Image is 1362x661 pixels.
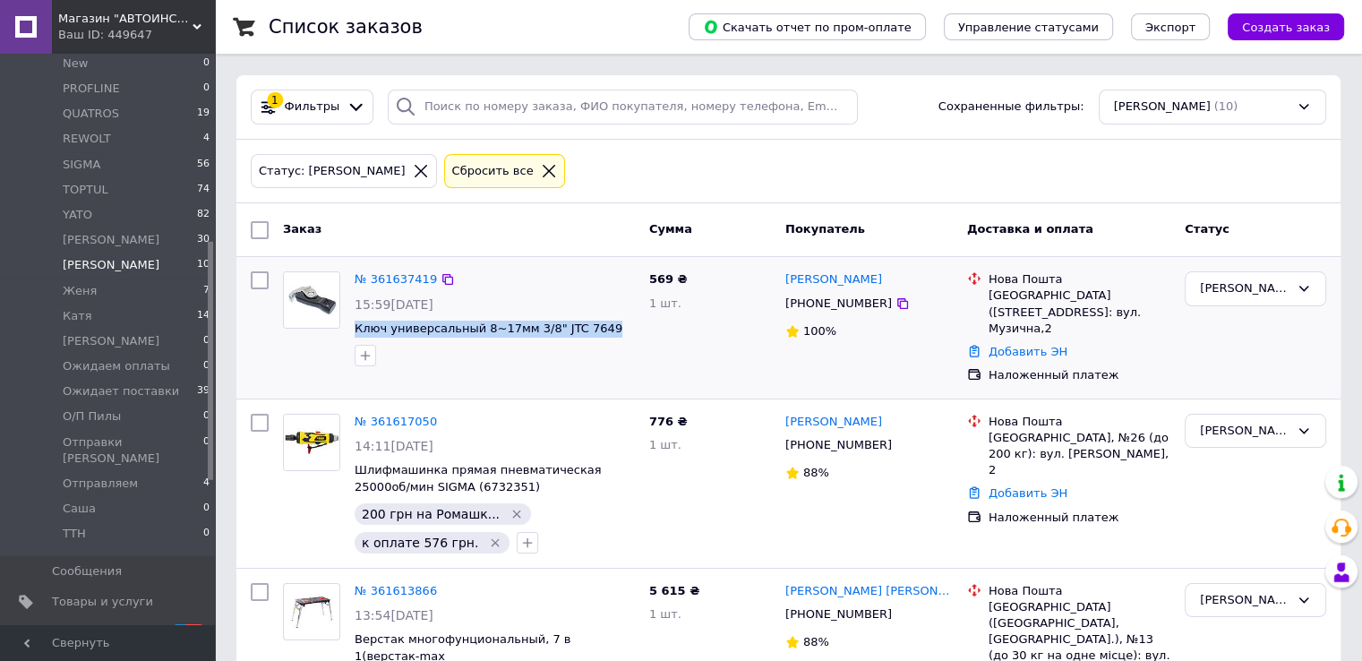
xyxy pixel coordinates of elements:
[355,463,602,494] a: Шлифмашинка прямая пневматическая 25000об/мин SIGMA (6732351)
[989,288,1170,337] div: [GEOGRAPHIC_DATA] ([STREET_ADDRESS]: вул. Музична,2
[203,333,210,349] span: 0
[355,322,622,335] a: Ключ универсальный 8~17мм 3/8" JTC 7649
[649,415,688,428] span: 776 ₴
[649,272,688,286] span: 569 ₴
[63,308,92,324] span: Катя
[649,222,692,236] span: Сумма
[203,56,210,72] span: 0
[63,182,108,198] span: TOPTUL
[63,56,88,72] span: New
[63,333,159,349] span: [PERSON_NAME]
[1185,222,1229,236] span: Статус
[63,358,170,374] span: Ожидаем оплаты
[284,593,339,630] img: Фото товару
[58,11,193,27] span: Магазин "АВТОИНСТРУМЕНТ"
[355,584,437,597] a: № 361613866
[52,594,153,610] span: Товары и услуги
[1214,99,1238,113] span: (10)
[785,607,892,621] span: [PHONE_NUMBER]
[989,430,1170,479] div: [GEOGRAPHIC_DATA], №26 (до 200 кг): вул. [PERSON_NAME], 2
[197,157,210,173] span: 56
[285,99,340,116] span: Фильтры
[989,510,1170,526] div: Наложенный платеж
[63,106,119,122] span: QUATROS
[63,232,159,248] span: [PERSON_NAME]
[52,563,122,579] span: Сообщения
[989,271,1170,288] div: Нова Пошта
[197,106,210,122] span: 19
[63,283,97,299] span: Женя
[267,92,283,108] div: 1
[355,297,433,312] span: 15:59[DATE]
[958,21,1099,34] span: Управление статусами
[197,308,210,324] span: 14
[63,131,111,147] span: REWOLT
[1210,20,1344,33] a: Создать заказ
[197,207,210,223] span: 82
[1200,279,1289,298] div: Екатерина
[171,624,185,640] span: 5
[989,414,1170,430] div: Нова Пошта
[203,434,210,467] span: 0
[197,257,210,273] span: 10
[649,438,681,451] span: 1 шт.
[255,162,409,181] div: Статус: [PERSON_NAME]
[1200,422,1289,441] div: Екатерина
[269,16,423,38] h1: Список заказов
[803,466,829,479] span: 88%
[785,583,953,600] a: [PERSON_NAME] [PERSON_NAME]
[203,476,210,492] span: 4
[63,207,92,223] span: YATO
[803,324,836,338] span: 100%
[938,99,1084,116] span: Сохраненные фильтры:
[1200,591,1289,610] div: Екатерина
[283,271,340,329] a: Фото товару
[355,272,437,286] a: № 361637419
[649,296,681,310] span: 1 шт.
[1145,21,1195,34] span: Экспорт
[63,476,138,492] span: Отправляем
[203,501,210,517] span: 0
[1131,13,1210,40] button: Экспорт
[355,439,433,453] span: 14:11[DATE]
[649,607,681,621] span: 1 шт.
[703,19,912,35] span: Скачать отчет по пром-оплате
[488,536,502,550] svg: Удалить метку
[449,162,537,181] div: Сбросить все
[185,624,206,640] span: 38
[362,536,478,550] span: к оплате 576 грн.
[284,272,339,328] img: Фото товару
[58,27,215,43] div: Ваш ID: 449647
[63,408,121,425] span: О/П Пилы
[63,434,203,467] span: Отправки [PERSON_NAME]
[203,526,210,542] span: 0
[785,271,882,288] a: [PERSON_NAME]
[388,90,858,124] input: Поиск по номеру заказа, ФИО покупателя, номеру телефона, Email, номеру накладной
[197,383,210,399] span: 39
[203,358,210,374] span: 0
[355,608,433,622] span: 13:54[DATE]
[197,232,210,248] span: 30
[283,583,340,640] a: Фото товару
[1228,13,1344,40] button: Создать заказ
[989,367,1170,383] div: Наложенный платеж
[283,222,321,236] span: Заказ
[944,13,1113,40] button: Управление статусами
[52,624,133,640] span: Уведомления
[689,13,926,40] button: Скачать отчет по пром-оплате
[785,414,882,431] a: [PERSON_NAME]
[785,222,865,236] span: Покупатель
[1242,21,1330,34] span: Создать заказ
[63,383,179,399] span: Ожидает поставки
[63,81,120,97] span: PROFLINE
[197,182,210,198] span: 74
[967,222,1093,236] span: Доставка и оплата
[63,501,96,517] span: Саша
[203,131,210,147] span: 4
[355,415,437,428] a: № 361617050
[63,257,159,273] span: [PERSON_NAME]
[203,408,210,425] span: 0
[785,296,892,310] span: [PHONE_NUMBER]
